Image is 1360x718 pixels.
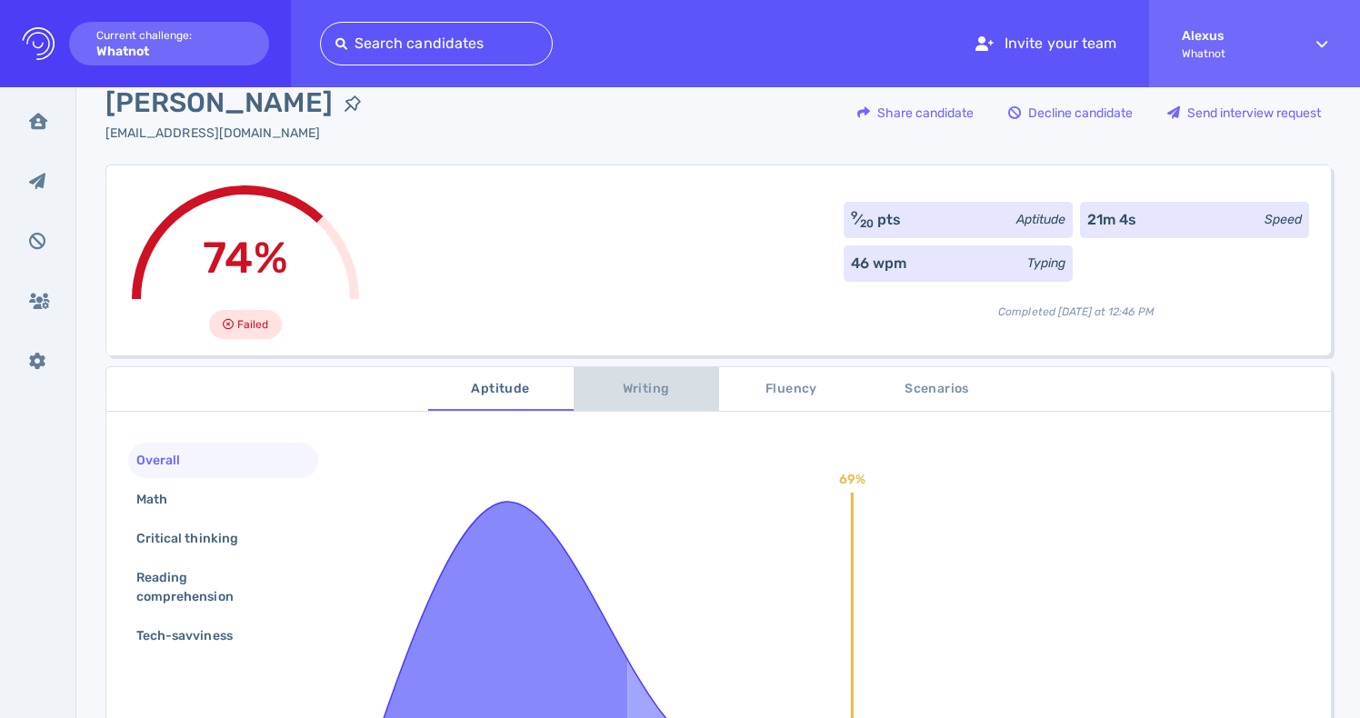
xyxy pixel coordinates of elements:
[133,564,299,610] div: Reading comprehension
[847,91,984,135] button: Share candidate
[851,209,901,231] div: ⁄ pts
[844,289,1309,320] div: Completed [DATE] at 12:46 PM
[237,314,268,335] span: Failed
[730,378,854,401] span: Fluency
[105,83,333,124] span: [PERSON_NAME]
[998,91,1143,135] button: Decline candidate
[1087,209,1136,231] div: 21m 4s
[1158,92,1330,134] div: Send interview request
[851,253,906,274] div: 46 wpm
[875,378,999,401] span: Scenarios
[1265,210,1302,229] div: Speed
[1016,210,1065,229] div: Aptitude
[1182,28,1284,44] strong: Alexus
[1157,91,1331,135] button: Send interview request
[848,92,983,134] div: Share candidate
[203,232,287,284] span: 74%
[133,486,189,513] div: Math
[133,447,202,474] div: Overall
[1027,254,1065,273] div: Typing
[839,472,865,487] text: 69%
[105,124,373,143] div: Click to copy the email address
[133,525,260,552] div: Critical thinking
[1182,47,1284,60] span: Whatnot
[860,217,874,230] sub: 20
[133,623,255,649] div: Tech-savviness
[999,92,1142,134] div: Decline candidate
[851,209,857,222] sup: 9
[585,378,708,401] span: Writing
[439,378,563,401] span: Aptitude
